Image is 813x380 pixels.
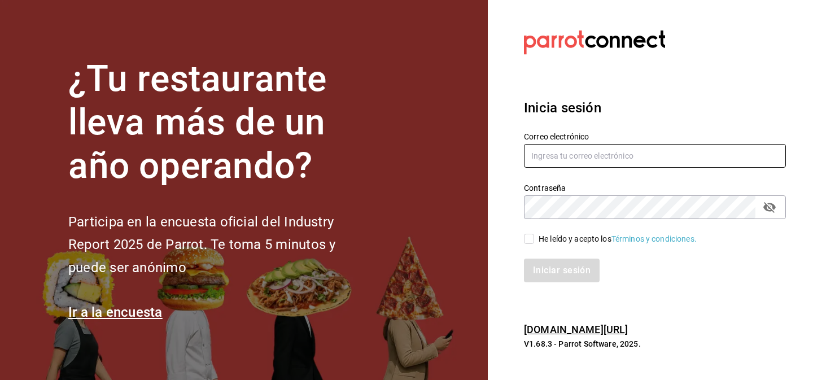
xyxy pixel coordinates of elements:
[524,144,786,168] input: Ingresa tu correo electrónico
[611,234,697,243] a: Términos y condiciones.
[524,338,786,350] p: V1.68.3 - Parrot Software, 2025.
[524,133,786,141] label: Correo electrónico
[760,198,779,217] button: passwordField
[524,98,786,118] h3: Inicia sesión
[539,233,697,245] div: He leído y acepto los
[68,58,373,187] h1: ¿Tu restaurante lleva más de un año operando?
[524,184,786,192] label: Contraseña
[68,304,163,320] a: Ir a la encuesta
[524,324,628,335] a: [DOMAIN_NAME][URL]
[68,211,373,279] h2: Participa en la encuesta oficial del Industry Report 2025 de Parrot. Te toma 5 minutos y puede se...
